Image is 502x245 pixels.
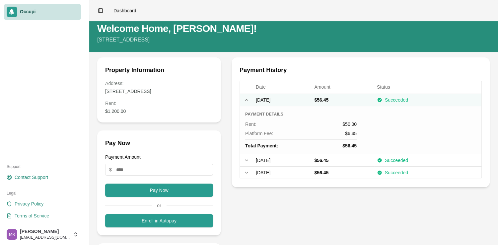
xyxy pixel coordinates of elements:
[314,170,328,175] span: $56.45
[105,214,213,227] button: Enroll in Autopay
[240,65,482,75] h3: Payment History
[4,4,81,20] a: Occupi
[4,161,81,172] div: Support
[245,142,278,149] span: Total Payment:
[4,210,81,221] a: Terms of Service
[20,235,70,240] span: [EMAIL_ADDRESS][DOMAIN_NAME]
[15,212,49,219] span: Terms of Service
[345,130,357,137] span: $6.45
[385,169,408,176] span: Succeeded
[4,199,81,209] a: Privacy Policy
[15,174,48,181] span: Contact Support
[256,158,270,163] span: [DATE]
[314,97,328,103] span: $56.45
[15,201,43,207] span: Privacy Policy
[105,184,213,197] button: Pay Now
[253,80,312,94] th: Date
[4,188,81,199] div: Legal
[4,226,81,242] button: Max Rykov[PERSON_NAME][EMAIL_ADDRESS][DOMAIN_NAME]
[245,112,357,117] h4: Payment Details
[105,80,213,87] dt: Address:
[342,142,357,149] span: $56.45
[374,80,481,94] th: Status
[20,229,70,235] span: [PERSON_NAME]
[105,108,213,115] dd: $1,200.00
[20,9,78,15] span: Occupi
[113,7,136,14] span: Dashboard
[105,65,213,75] h3: Property Information
[245,130,273,137] span: Platform Fee:
[245,121,256,127] span: Rent :
[312,80,374,94] th: Amount
[342,121,357,127] span: $50.00
[152,202,166,209] span: or
[105,154,141,160] label: Payment Amount
[385,157,408,164] span: Succeeded
[256,170,270,175] span: [DATE]
[105,138,213,148] h3: Pay Now
[113,7,136,14] nav: breadcrumb
[256,97,270,103] span: [DATE]
[314,158,328,163] span: $56.45
[97,36,490,44] p: [STREET_ADDRESS]
[97,23,490,35] h1: Welcome Home, [PERSON_NAME]!
[7,229,17,240] img: Max Rykov
[109,166,112,173] span: $
[385,97,408,103] span: Succeeded
[105,100,213,107] dt: Rent :
[105,88,213,95] dd: [STREET_ADDRESS]
[4,172,81,183] a: Contact Support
